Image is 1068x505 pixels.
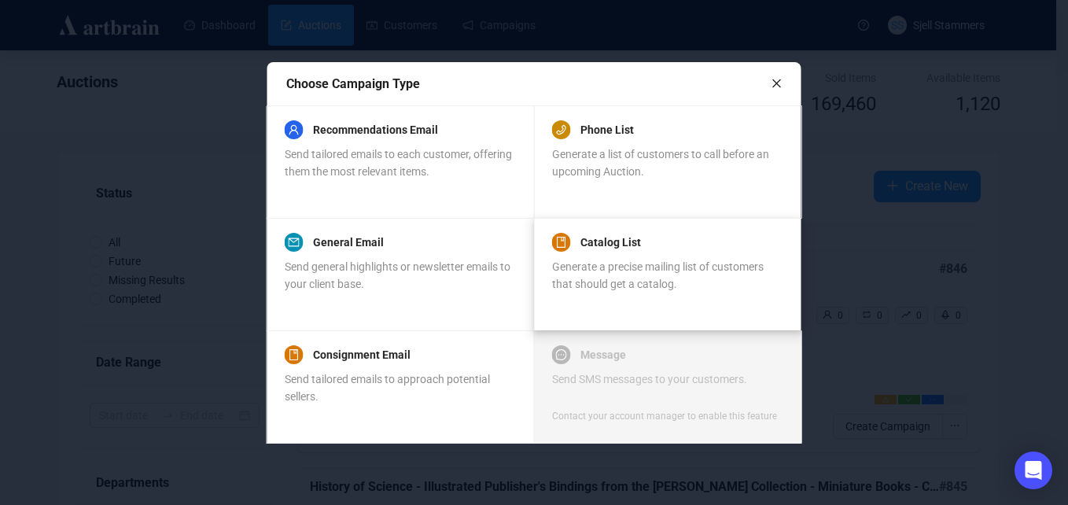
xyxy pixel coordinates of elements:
[1015,452,1052,489] div: Open Intercom Messenger
[556,349,567,360] span: message
[556,124,567,135] span: phone
[285,260,510,290] span: Send general highlights or newsletter emails to your client base.
[552,148,769,178] span: Generate a list of customers to call before an upcoming Auction.
[556,237,567,248] span: book
[552,260,764,290] span: Generate a precise mailing list of customers that should get a catalog.
[286,74,772,94] div: Choose Campaign Type
[313,233,384,252] a: General Email
[289,349,300,360] span: book
[289,237,300,248] span: mail
[772,78,783,89] span: close
[552,373,747,385] span: Send SMS messages to your customers.
[285,373,490,403] span: Send tailored emails to approach potential sellers.
[313,120,438,139] a: Recommendations Email
[580,120,634,139] a: Phone List
[285,148,512,178] span: Send tailored emails to each customer, offering them the most relevant items.
[289,124,300,135] span: user
[313,345,411,364] a: Consignment Email
[552,408,777,424] div: Contact your account manager to enable this feature
[580,233,641,252] a: Catalog List
[580,345,626,364] a: Message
